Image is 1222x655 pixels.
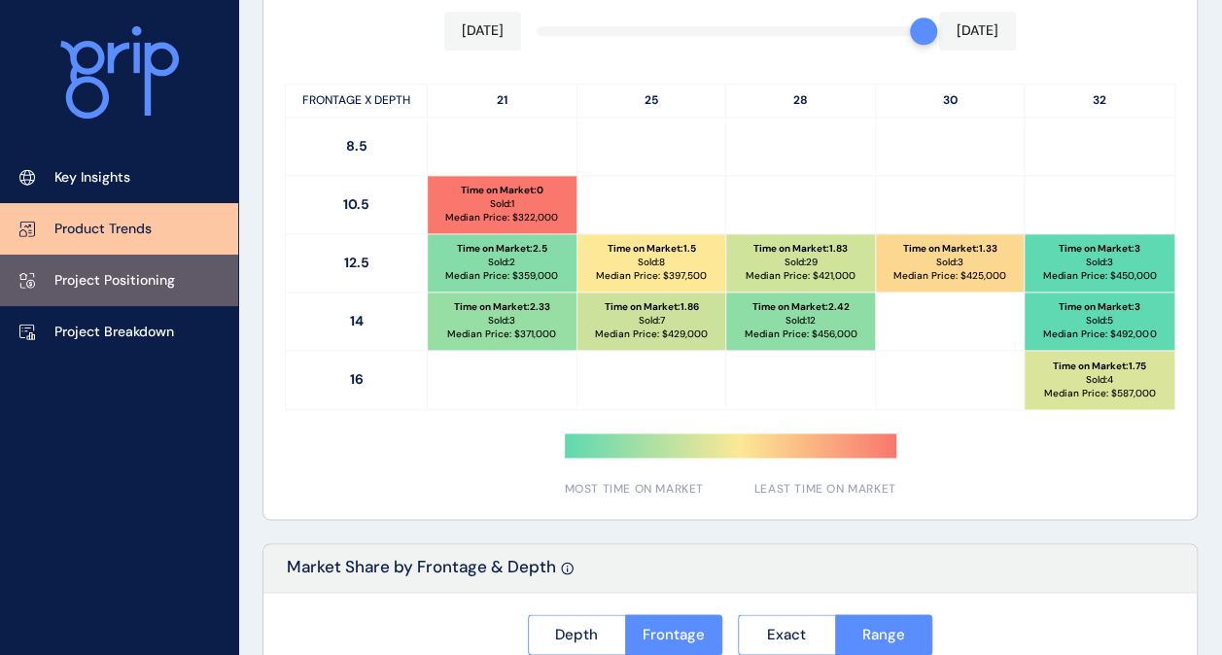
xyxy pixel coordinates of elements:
p: 21 [428,85,577,117]
p: Time on Market : 0 [461,184,543,197]
p: Time on Market : 1.33 [903,242,997,256]
p: Median Price: $ 456,000 [744,327,856,341]
p: 28 [726,85,876,117]
p: Time on Market : 1.5 [607,242,695,256]
span: LEAST TIME ON MARKET [754,481,896,498]
p: Project Breakdown [54,323,174,342]
p: Sold: 4 [1086,373,1113,387]
p: Median Price: $ 421,000 [746,269,855,283]
p: Time on Market : 2.33 [454,300,550,314]
p: Product Trends [54,220,152,239]
p: Time on Market : 3 [1059,242,1140,256]
p: Sold: 2 [488,256,515,269]
p: Sold: 7 [638,314,664,327]
p: Sold: 1 [490,197,514,211]
p: Key Insights [54,168,130,188]
button: Exact [738,614,835,655]
span: Range [862,625,905,644]
p: Sold: 3 [488,314,515,327]
p: Time on Market : 2.5 [457,242,547,256]
p: 14 [286,293,428,350]
p: Market Share by Frontage & Depth [287,556,556,592]
p: Median Price: $ 429,000 [595,327,708,341]
p: Sold: 12 [786,314,816,327]
p: Sold: 5 [1086,314,1113,327]
p: 8.5 [286,118,428,175]
span: Depth [555,625,598,644]
p: Median Price: $ 450,000 [1043,269,1157,283]
p: [DATE] [462,21,504,41]
p: 10.5 [286,176,428,233]
p: Sold: 3 [936,256,963,269]
p: 32 [1025,85,1174,117]
p: FRONTAGE X DEPTH [286,85,428,117]
p: Median Price: $ 397,500 [596,269,707,283]
p: Time on Market : 1.75 [1053,360,1146,373]
p: 25 [577,85,727,117]
span: Frontage [643,625,705,644]
p: 16 [286,351,428,409]
p: Sold: 8 [638,256,665,269]
button: Frontage [625,614,723,655]
p: Median Price: $ 359,000 [445,269,558,283]
p: Median Price: $ 587,000 [1044,387,1156,400]
p: Time on Market : 2.42 [751,300,849,314]
button: Range [835,614,933,655]
span: Exact [767,625,806,644]
p: Time on Market : 1.83 [753,242,848,256]
p: Median Price: $ 492,000 [1043,327,1156,341]
button: Depth [528,614,625,655]
span: MOST TIME ON MARKET [565,481,704,498]
p: Project Positioning [54,271,175,291]
p: Time on Market : 3 [1059,300,1140,314]
p: Sold: 3 [1086,256,1113,269]
p: 30 [876,85,1026,117]
p: [DATE] [957,21,998,41]
p: Time on Market : 1.86 [604,300,698,314]
p: Median Price: $ 322,000 [445,211,558,224]
p: Median Price: $ 371,000 [447,327,556,341]
p: Sold: 29 [784,256,817,269]
p: Median Price: $ 425,000 [893,269,1006,283]
p: 12.5 [286,234,428,292]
